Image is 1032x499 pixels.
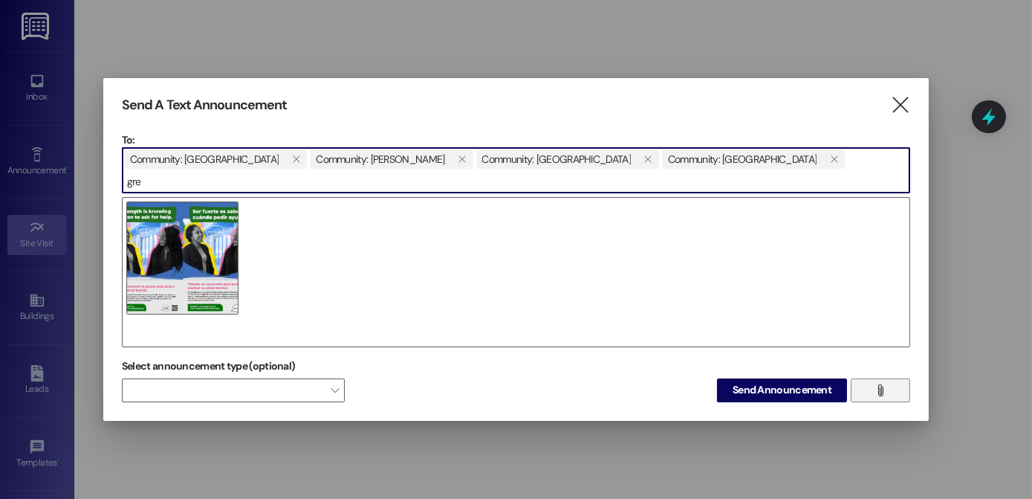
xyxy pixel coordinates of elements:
button: Community: Village of Greenbriar [822,149,845,169]
button: Send Announcement [717,379,847,402]
i:  [890,97,910,113]
i:  [830,153,838,165]
p: To: [122,132,910,147]
i:  [643,153,652,165]
i:  [292,153,300,165]
i:  [458,153,466,165]
span: Community: Terrace Gardens [482,149,631,169]
span: Community: Village of Greenbriar [668,149,817,169]
button: Community: Alto [285,149,307,169]
span: Community: Susan Kay [316,149,444,169]
h3: Send A Text Announcement [122,97,287,114]
span: Community: Alto [130,149,279,169]
i:  [874,384,886,396]
span: Send Announcement [733,382,831,398]
button: Community: Terrace Gardens [637,149,659,169]
input: Type to select the units, buildings, or communities you want to message. (e.g. 'Unit 1A', 'Buildi... [123,170,909,193]
img: 3876-1757611418367.png [126,202,239,315]
button: Community: Susan Kay [451,149,473,169]
label: Select announcement type (optional) [122,355,296,378]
